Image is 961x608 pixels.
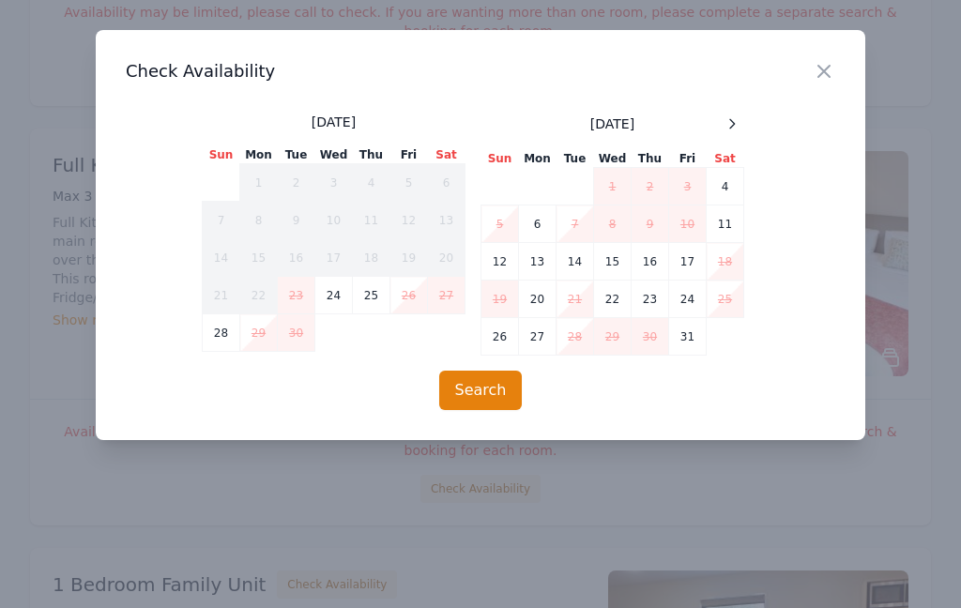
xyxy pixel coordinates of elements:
th: Tue [557,150,594,168]
td: 14 [203,239,240,277]
th: Tue [278,146,315,164]
td: 4 [707,168,744,205]
td: 15 [240,239,278,277]
td: 14 [557,243,594,281]
td: 18 [353,239,390,277]
td: 11 [707,205,744,243]
td: 9 [632,205,669,243]
td: 6 [519,205,557,243]
h3: Check Availability [126,60,835,83]
td: 9 [278,202,315,239]
td: 21 [557,281,594,318]
td: 25 [353,277,390,314]
td: 3 [315,164,353,202]
td: 5 [390,164,428,202]
td: 7 [557,205,594,243]
td: 1 [594,168,632,205]
th: Mon [519,150,557,168]
td: 26 [481,318,519,356]
th: Fri [669,150,707,168]
td: 12 [390,202,428,239]
td: 23 [278,277,315,314]
td: 5 [481,205,519,243]
td: 7 [203,202,240,239]
td: 18 [707,243,744,281]
td: 27 [519,318,557,356]
td: 2 [278,164,315,202]
td: 31 [669,318,707,356]
th: Thu [353,146,390,164]
th: Wed [594,150,632,168]
td: 2 [632,168,669,205]
td: 10 [315,202,353,239]
th: Mon [240,146,278,164]
th: Sat [428,146,465,164]
td: 17 [315,239,353,277]
td: 8 [240,202,278,239]
td: 17 [669,243,707,281]
td: 19 [390,239,428,277]
td: 30 [632,318,669,356]
th: Sun [481,150,519,168]
td: 28 [557,318,594,356]
td: 28 [203,314,240,352]
td: 6 [428,164,465,202]
span: [DATE] [590,114,634,133]
td: 22 [594,281,632,318]
td: 27 [428,277,465,314]
td: 19 [481,281,519,318]
td: 16 [278,239,315,277]
td: 29 [240,314,278,352]
button: Search [439,371,523,410]
td: 12 [481,243,519,281]
td: 29 [594,318,632,356]
td: 10 [669,205,707,243]
th: Fri [390,146,428,164]
td: 21 [203,277,240,314]
span: [DATE] [312,113,356,131]
th: Thu [632,150,669,168]
th: Wed [315,146,353,164]
td: 1 [240,164,278,202]
td: 4 [353,164,390,202]
td: 16 [632,243,669,281]
td: 20 [519,281,557,318]
td: 22 [240,277,278,314]
td: 26 [390,277,428,314]
td: 3 [669,168,707,205]
td: 15 [594,243,632,281]
td: 24 [315,277,353,314]
th: Sat [707,150,744,168]
td: 13 [519,243,557,281]
td: 23 [632,281,669,318]
td: 20 [428,239,465,277]
td: 30 [278,314,315,352]
th: Sun [203,146,240,164]
td: 13 [428,202,465,239]
td: 24 [669,281,707,318]
td: 8 [594,205,632,243]
td: 25 [707,281,744,318]
td: 11 [353,202,390,239]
